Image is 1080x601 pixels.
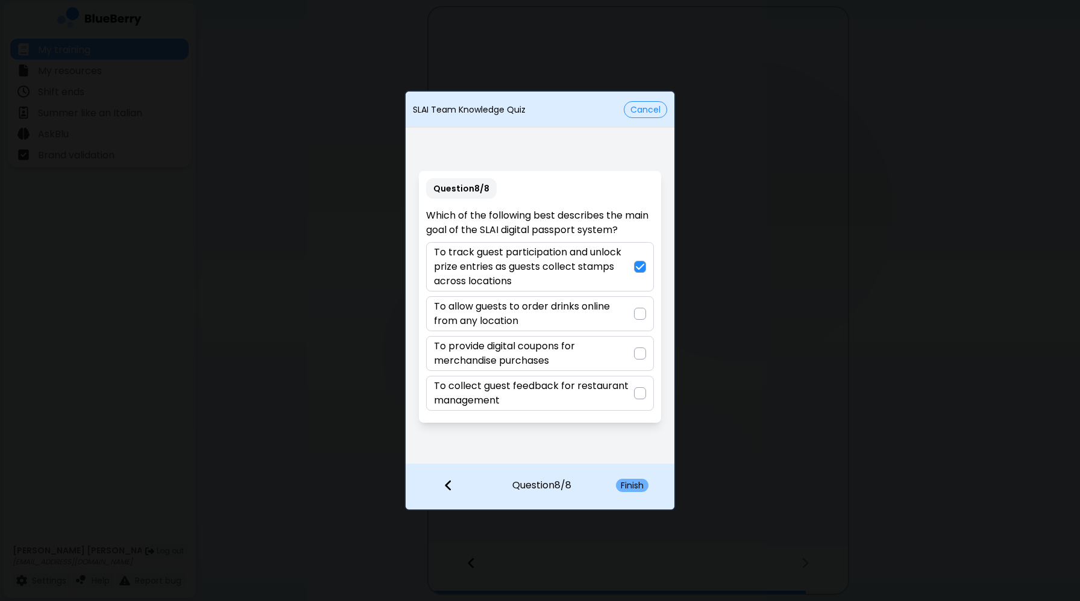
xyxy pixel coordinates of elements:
[444,479,453,492] img: file icon
[426,208,653,237] p: Which of the following best describes the main goal of the SLAI digital passport system?
[413,104,526,115] p: SLAI Team Knowledge Quiz
[624,101,667,118] button: Cancel
[512,464,571,493] p: Question 8 / 8
[434,245,633,288] p: To track guest participation and unlock prize entries as guests collect stamps across locations
[434,339,633,368] p: To provide digital coupons for merchandise purchases
[616,479,648,492] button: Finish
[636,262,644,272] img: check
[434,299,633,328] p: To allow guests to order drinks online from any location
[434,379,633,408] p: To collect guest feedback for restaurant management
[426,178,497,199] p: Question 8 / 8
